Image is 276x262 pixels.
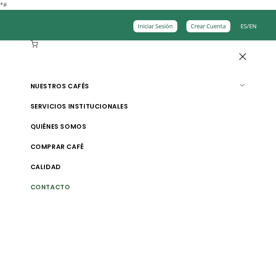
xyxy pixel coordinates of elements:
[31,96,252,117] a: Servicios Institucionales
[31,76,252,96] a: Nuestros Cafés
[249,22,257,30] a: EN
[31,157,252,177] a: Calidad
[186,20,230,33] a: Crear Cuenta
[31,117,252,137] a: Quiénes Somos
[31,137,252,157] a: Comprar Café
[31,177,252,197] a: Contacto
[133,20,177,33] a: Iniciar Sesión
[241,22,247,30] a: ES
[241,22,257,31] span: /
